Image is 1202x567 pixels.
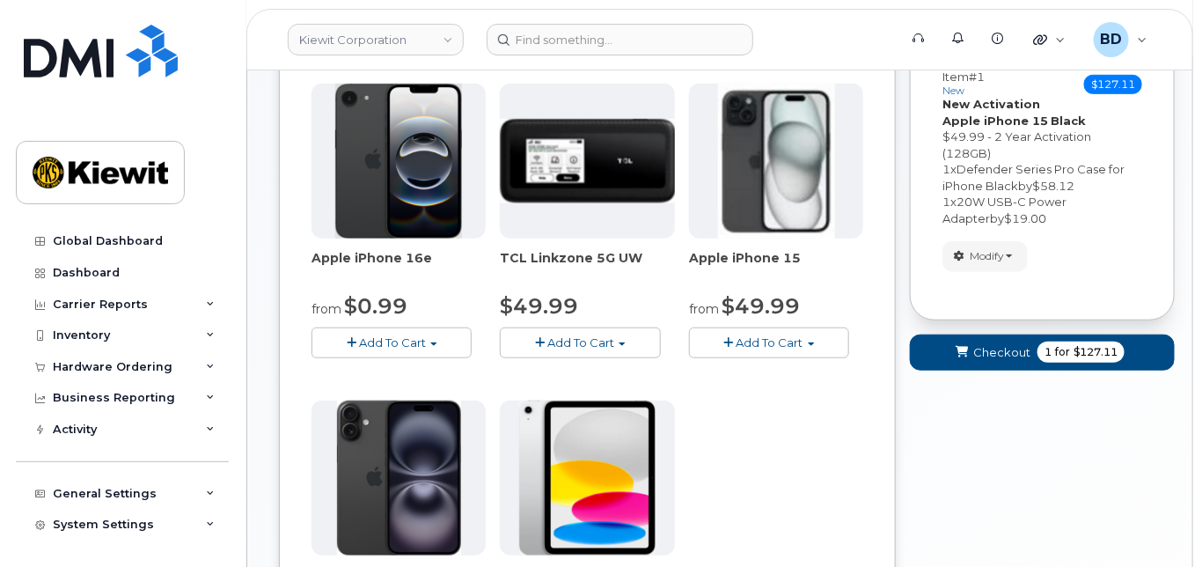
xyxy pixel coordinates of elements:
img: iphone15.jpg [718,84,835,239]
div: x by [942,194,1142,226]
div: Apple iPhone 16e [311,249,486,284]
span: Add To Cart [547,335,614,350]
span: $49.99 [500,293,578,319]
div: Quicklinks [1021,22,1078,57]
img: ipad_11.png [519,401,656,556]
div: x by [942,161,1142,194]
small: new [942,85,964,97]
input: Find something... [487,24,753,55]
div: TCL Linkzone 5G UW [500,249,674,284]
a: Kiewit Corporation [288,24,464,55]
div: $49.99 - 2 Year Activation (128GB) [942,129,1142,161]
span: Add To Cart [737,335,803,350]
span: $19.00 [1004,211,1046,225]
div: Apple iPhone 15 [689,249,863,284]
small: from [311,301,341,317]
button: Add To Cart [689,328,849,358]
span: Defender Series Pro Case for iPhone Black [942,162,1125,193]
strong: Apple iPhone 15 [942,114,1048,128]
span: 1 [942,195,950,209]
button: Checkout 1 for $127.11 [910,335,1175,371]
div: Barbara Dye [1081,22,1160,57]
span: $49.99 [722,293,800,319]
span: #1 [969,70,985,84]
iframe: Messenger Launcher [1125,490,1189,554]
span: for [1052,344,1074,360]
button: Modify [942,241,1028,272]
span: Modify [970,248,1004,264]
img: linkzone5g.png [500,119,674,203]
span: 20W USB-C Power Adapter [942,195,1066,225]
span: Checkout [973,344,1030,361]
span: $127.11 [1084,75,1142,94]
span: $0.99 [344,293,407,319]
span: $127.11 [1074,344,1118,360]
span: Add To Cart [359,335,426,350]
span: 1 [1044,344,1052,360]
button: Add To Cart [311,328,472,358]
span: $58.12 [1032,179,1074,193]
small: from [689,301,719,317]
strong: New Activation [942,97,1040,111]
strong: Black [1051,114,1086,128]
img: iphone16e.png [335,84,462,239]
button: Add To Cart [500,328,660,358]
span: BD [1100,29,1122,50]
h3: Item [942,70,985,96]
img: iphone_16_plus.png [337,401,461,556]
span: 1 [942,162,950,176]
